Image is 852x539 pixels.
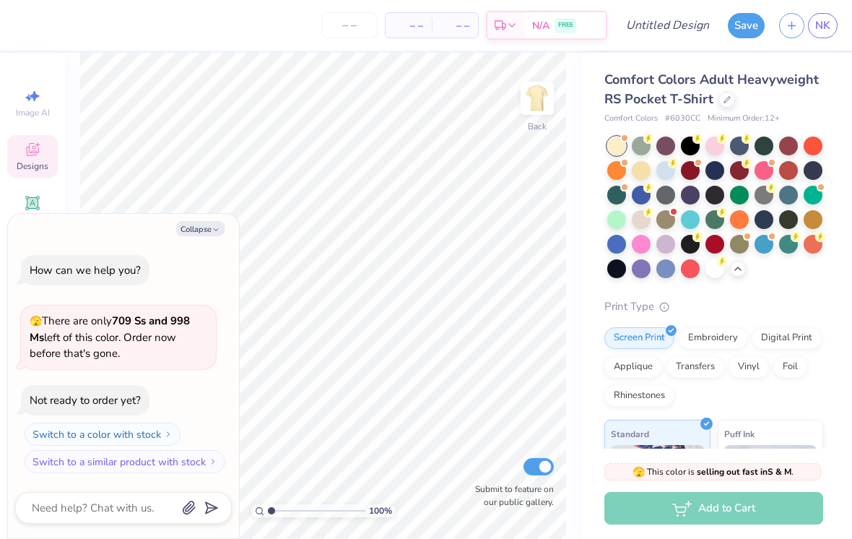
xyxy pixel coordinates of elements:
button: Save [728,13,765,38]
span: There are only left of this color. Order now before that's gone. [30,314,190,361]
strong: selling out fast in S & M [697,466,791,478]
span: Puff Ink [724,426,755,441]
span: Designs [17,160,48,172]
div: Applique [604,356,662,378]
span: – – [440,18,469,33]
span: Standard [611,426,649,441]
span: Comfort Colors Adult Heavyweight RS Pocket T-Shirt [604,71,819,108]
span: Minimum Order: 12 + [708,113,780,125]
img: Puff Ink [724,445,817,517]
div: Foil [773,356,807,378]
input: – – [321,12,378,38]
div: Not ready to order yet? [30,393,141,408]
button: Collapse [176,221,225,236]
img: Switch to a color with stock [164,430,173,439]
div: Screen Print [604,327,674,349]
span: # 6030CC [665,113,700,125]
div: Embroidery [679,327,747,349]
span: 🫣 [30,314,42,328]
input: Untitled Design [614,11,721,40]
span: 🫣 [633,465,645,479]
span: – – [394,18,423,33]
span: This color is . [633,465,794,478]
span: Comfort Colors [604,113,658,125]
button: Switch to a color with stock [25,423,181,446]
img: Standard [611,445,704,517]
span: FREE [558,20,573,30]
div: Vinyl [729,356,769,378]
span: 100 % [369,504,392,517]
span: N/A [532,18,549,33]
div: How can we help you? [30,263,141,277]
button: Switch to a similar product with stock [25,450,225,473]
div: Print Type [604,298,823,315]
img: Switch to a similar product with stock [209,457,217,466]
div: Transfers [666,356,724,378]
span: NK [815,17,830,34]
a: NK [808,13,838,38]
div: Rhinestones [604,385,674,407]
label: Submit to feature on our public gallery. [467,483,554,509]
strong: 709 Ss and 998 Ms [30,314,190,345]
span: Image AI [16,107,50,118]
div: Back [528,120,547,133]
div: Digital Print [752,327,822,349]
img: Back [523,84,552,113]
